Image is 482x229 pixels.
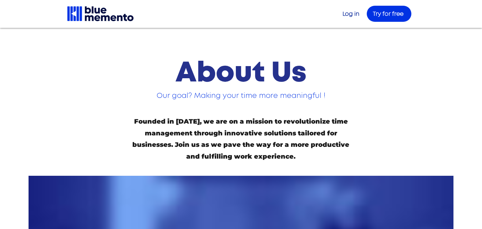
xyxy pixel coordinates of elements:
a: Log in [343,11,359,17]
span: Founded in [DATE], we are on a mission to revolutionize time management through innovative soluti... [132,118,349,160]
span: Our goal? Making your time more meaningful ! [157,92,325,99]
span: Try for free [373,11,404,17]
a: Try for free [367,6,411,22]
span: About Us [176,59,306,87]
img: Blue Memento black logo [66,5,135,22]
